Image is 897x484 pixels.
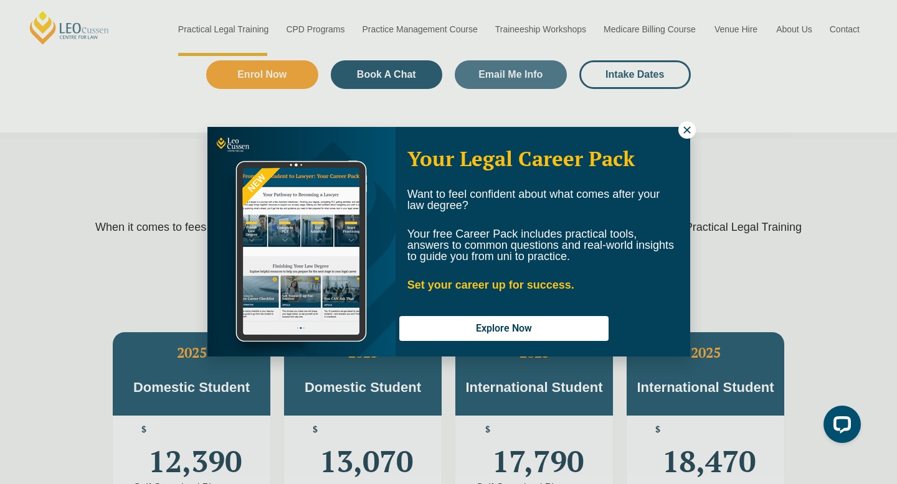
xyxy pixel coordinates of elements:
[678,121,696,139] button: Close
[814,401,866,453] iframe: LiveChat chat widget
[407,228,674,263] span: Your free Career Pack includes practical tools, answers to common questions and real-world insigh...
[407,145,635,172] span: Your Legal Career Pack
[207,127,396,356] img: Woman in yellow blouse holding folders looking to the right and smiling
[399,316,609,341] button: Explore Now
[407,279,574,291] strong: Set your career up for success.
[407,188,660,212] span: Want to feel confident about what comes after your law degree?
